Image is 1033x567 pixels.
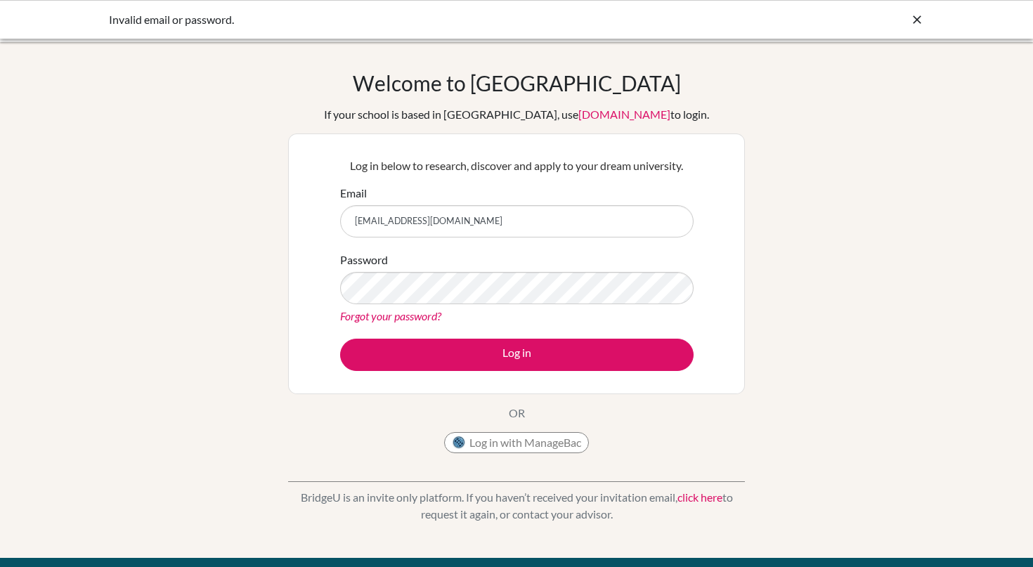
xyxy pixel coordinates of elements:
label: Password [340,252,388,268]
label: Email [340,185,367,202]
p: Log in below to research, discover and apply to your dream university. [340,157,694,174]
a: Forgot your password? [340,309,441,322]
button: Log in with ManageBac [444,432,589,453]
p: BridgeU is an invite only platform. If you haven’t received your invitation email, to request it ... [288,489,745,523]
h1: Welcome to [GEOGRAPHIC_DATA] [353,70,681,96]
button: Log in [340,339,694,371]
p: OR [509,405,525,422]
div: If your school is based in [GEOGRAPHIC_DATA], use to login. [324,106,709,123]
div: Invalid email or password. [109,11,713,28]
a: click here [677,490,722,504]
a: [DOMAIN_NAME] [578,107,670,121]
